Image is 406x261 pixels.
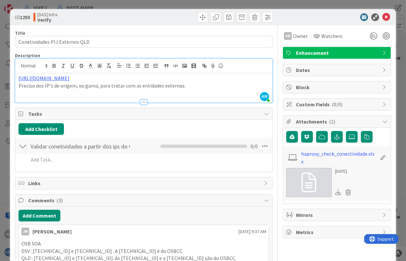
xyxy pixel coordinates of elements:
[37,17,57,22] b: Verify
[18,123,64,135] button: Add Checklist
[56,197,63,204] span: ( 3 )
[21,240,266,247] p: OSB SOA
[321,32,342,40] span: Watchers
[21,247,266,255] p: DSV : [TECHNICAL_ID] e [TECHNICAL_ID] . A [TECHNICAL_ID] é do OSBCC.
[28,196,260,204] span: Comments
[335,168,354,175] div: [DATE]
[20,14,30,20] b: 1255
[296,66,379,74] span: Dates
[284,32,292,40] div: AR
[293,32,308,40] span: Owner
[15,30,25,36] label: Title
[15,36,272,48] input: type card name here...
[239,228,266,235] span: [DATE] 9:37 AM
[296,118,379,125] span: Attachments
[28,179,260,187] span: Links
[296,49,379,57] span: Enhancement
[18,75,69,81] a: [URL][DOMAIN_NAME]
[296,228,379,236] span: Metrics
[332,101,342,108] span: ( 0/0 )
[251,142,258,150] span: 0 / 0
[18,82,269,89] p: Preciso dos IP's de origem, ou gama, para tratar com as entidades externas.
[37,12,57,17] span: [DAS] Infra
[15,53,40,58] span: Description
[14,1,30,9] span: Support
[296,83,379,91] span: Block
[28,110,260,118] span: Tasks
[15,13,30,21] span: ID
[21,228,29,235] div: JM
[32,228,72,235] div: [PERSON_NAME]
[296,211,379,219] span: Mirrors
[335,188,342,196] div: Download
[28,140,132,152] input: Add Checklist...
[18,210,60,221] button: Add Comment
[260,92,269,101] span: AR
[296,101,379,108] span: Custom Fields
[301,150,376,165] a: haproxy_check_conectividade.xlsx
[329,118,335,125] span: ( 1 )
